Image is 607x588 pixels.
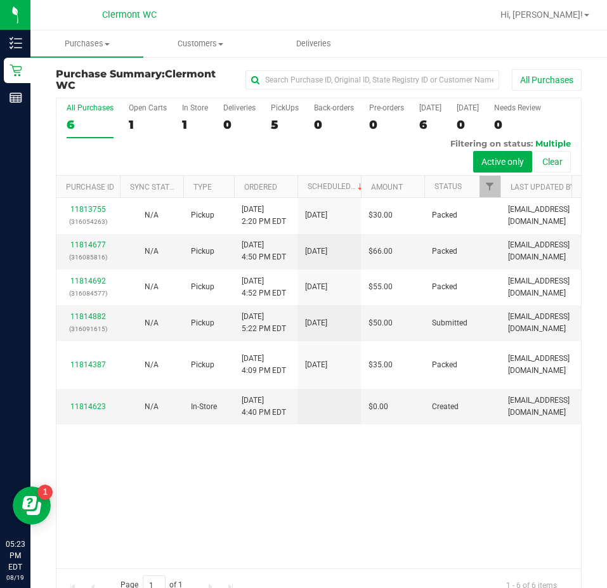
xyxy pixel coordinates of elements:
span: [DATE] 2:20 PM EDT [242,204,286,228]
button: N/A [145,317,159,329]
span: Filtering on status: [450,138,533,148]
button: Active only [473,151,532,173]
inline-svg: Retail [10,64,22,77]
inline-svg: Inventory [10,37,22,49]
a: Ordered [244,183,277,192]
span: Packed [432,281,457,293]
span: Customers [144,38,256,49]
span: Pickup [191,209,214,221]
div: 0 [369,117,404,132]
button: N/A [145,245,159,258]
div: 6 [67,117,114,132]
p: (316084577) [64,287,112,299]
span: [DATE] [305,359,327,371]
span: [DATE] [305,281,327,293]
span: Not Applicable [145,402,159,411]
button: N/A [145,209,159,221]
p: (316091615) [64,323,112,335]
span: Clermont WC [56,68,216,91]
span: Pickup [191,317,214,329]
div: PickUps [271,103,299,112]
span: [DATE] 4:09 PM EDT [242,353,286,377]
div: Deliveries [223,103,256,112]
span: Hi, [PERSON_NAME]! [500,10,583,20]
a: 11814692 [70,277,106,285]
div: Pre-orders [369,103,404,112]
div: 0 [314,117,354,132]
span: [DATE] [305,209,327,221]
h3: Purchase Summary: [56,69,231,91]
span: [DATE] [305,317,327,329]
a: 11814623 [70,402,106,411]
span: $35.00 [369,359,393,371]
span: Packed [432,245,457,258]
span: Pickup [191,281,214,293]
span: Packed [432,209,457,221]
div: Back-orders [314,103,354,112]
p: (316054263) [64,216,112,228]
span: $0.00 [369,401,388,413]
span: Packed [432,359,457,371]
div: In Store [182,103,208,112]
button: Clear [534,151,571,173]
span: [DATE] 5:22 PM EDT [242,311,286,335]
p: 08/19 [6,573,25,582]
div: Open Carts [129,103,167,112]
a: Purchases [30,30,143,57]
span: Not Applicable [145,318,159,327]
a: Sync Status [130,183,179,192]
div: 5 [271,117,299,132]
iframe: Resource center [13,487,51,525]
a: 11814882 [70,312,106,321]
input: Search Purchase ID, Original ID, State Registry ID or Customer Name... [245,70,499,89]
div: 0 [223,117,256,132]
span: $66.00 [369,245,393,258]
button: N/A [145,401,159,413]
a: Last Updated By [511,183,575,192]
span: Submitted [432,317,467,329]
div: Needs Review [494,103,541,112]
span: Not Applicable [145,360,159,369]
span: Not Applicable [145,211,159,219]
a: Status [434,182,462,191]
button: N/A [145,359,159,371]
p: 05:23 PM EDT [6,539,25,573]
div: 0 [494,117,541,132]
div: [DATE] [457,103,479,112]
span: In-Store [191,401,217,413]
span: [DATE] [305,245,327,258]
a: Deliveries [257,30,370,57]
div: 6 [419,117,441,132]
span: Deliveries [279,38,348,49]
span: $50.00 [369,317,393,329]
span: Pickup [191,359,214,371]
inline-svg: Reports [10,91,22,104]
span: Not Applicable [145,247,159,256]
span: [DATE] 4:50 PM EDT [242,239,286,263]
span: Clermont WC [102,10,157,20]
div: 1 [129,117,167,132]
span: $30.00 [369,209,393,221]
a: 11813755 [70,205,106,214]
p: (316085816) [64,251,112,263]
a: Amount [371,183,403,192]
a: Scheduled [308,182,365,191]
a: Purchase ID [66,183,114,192]
span: Purchases [30,38,143,49]
a: 11814677 [70,240,106,249]
span: Created [432,401,459,413]
div: 1 [182,117,208,132]
a: 11814387 [70,360,106,369]
iframe: Resource center unread badge [37,485,53,500]
div: 0 [457,117,479,132]
a: Customers [143,30,256,57]
a: Type [193,183,212,192]
div: [DATE] [419,103,441,112]
span: Pickup [191,245,214,258]
div: All Purchases [67,103,114,112]
span: $55.00 [369,281,393,293]
span: Multiple [535,138,571,148]
span: [DATE] 4:52 PM EDT [242,275,286,299]
span: Not Applicable [145,282,159,291]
